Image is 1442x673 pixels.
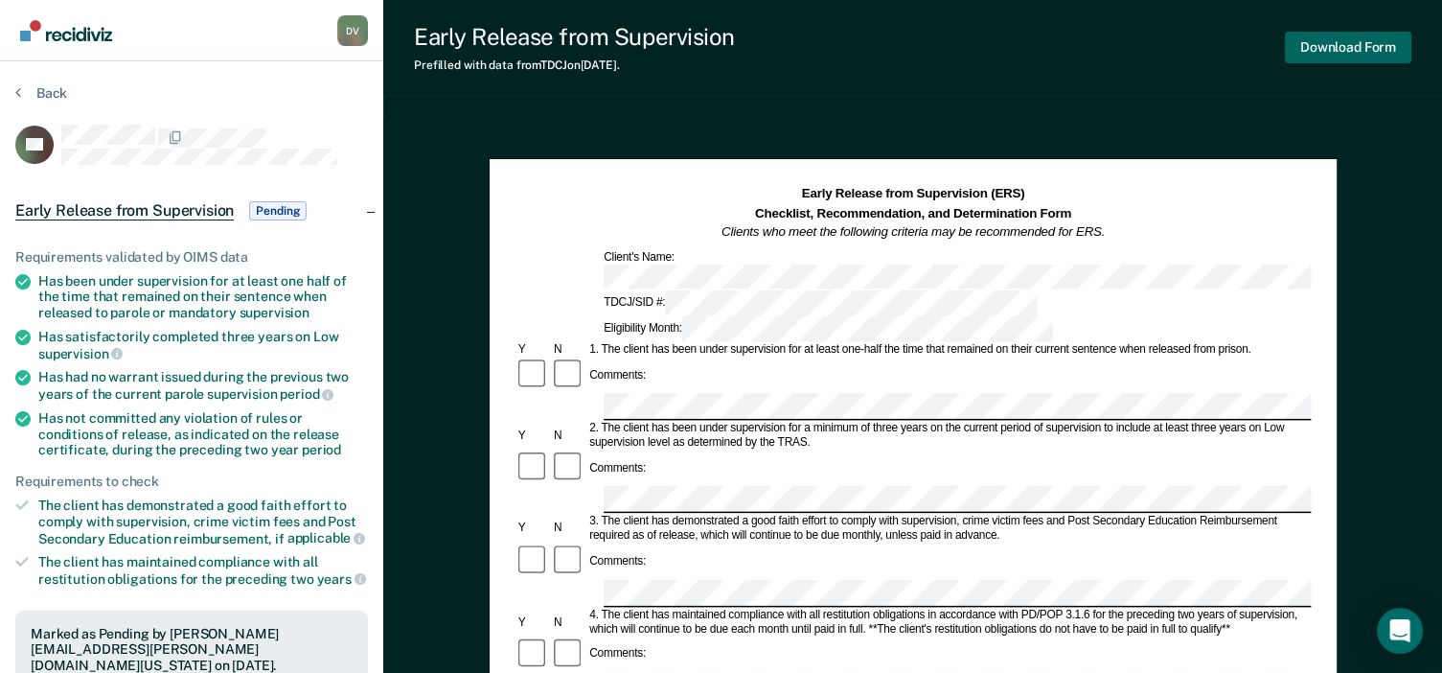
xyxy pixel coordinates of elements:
div: N [550,429,585,444]
span: supervision [240,305,309,320]
div: Has had no warrant issued during the previous two years of the current parole supervision [38,369,368,402]
div: Has satisfactorily completed three years on Low [38,329,368,361]
div: Eligibility Month: [601,316,1056,341]
img: Recidiviz [20,20,112,41]
div: D V [337,15,368,46]
button: Download Form [1285,32,1411,63]
span: years [317,571,366,587]
span: Early Release from Supervision [15,201,234,220]
div: Requirements to check [15,474,368,490]
div: Comments: [586,555,649,569]
div: The client has maintained compliance with all restitution obligations for the preceding two [38,554,368,587]
div: Open Intercom Messenger [1377,608,1423,654]
div: The client has demonstrated a good faith effort to comply with supervision, crime victim fees and... [38,498,368,546]
em: Clients who meet the following criteria may be recommended for ERS. [721,225,1104,240]
div: Has not committed any violation of rules or conditions of release, as indicated on the release ce... [38,410,368,458]
div: Early Release from Supervision [414,23,735,51]
div: 4. The client has maintained compliance with all restitution obligations in accordance with PD/PO... [586,609,1311,638]
div: Y [515,522,550,537]
div: Comments: [586,368,649,383]
span: period [280,386,333,402]
span: period [302,442,341,457]
div: Y [515,343,550,358]
div: N [550,343,585,358]
div: Prefilled with data from TDCJ on [DATE] . [414,58,735,72]
div: Comments: [586,648,649,662]
div: N [550,522,585,537]
div: Comments: [586,461,649,476]
div: Y [515,429,550,444]
div: Y [515,615,550,630]
strong: Checklist, Recommendation, and Determination Form [755,206,1071,220]
button: Profile dropdown button [337,15,368,46]
div: 2. The client has been under supervision for a minimum of three years on the current period of su... [586,422,1311,451]
span: applicable [287,530,365,545]
div: Requirements validated by OIMS data [15,249,368,266]
div: Has been under supervision for at least one half of the time that remained on their sentence when... [38,273,368,321]
div: N [550,615,585,630]
span: supervision [38,346,123,361]
div: TDCJ/SID #: [601,291,1040,316]
span: Pending [249,201,307,220]
button: Back [15,84,67,102]
div: 1. The client has been under supervision for at least one-half the time that remained on their cu... [586,343,1311,358]
strong: Early Release from Supervision (ERS) [801,186,1024,200]
div: 3. The client has demonstrated a good faith effort to comply with supervision, crime victim fees ... [586,515,1311,544]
